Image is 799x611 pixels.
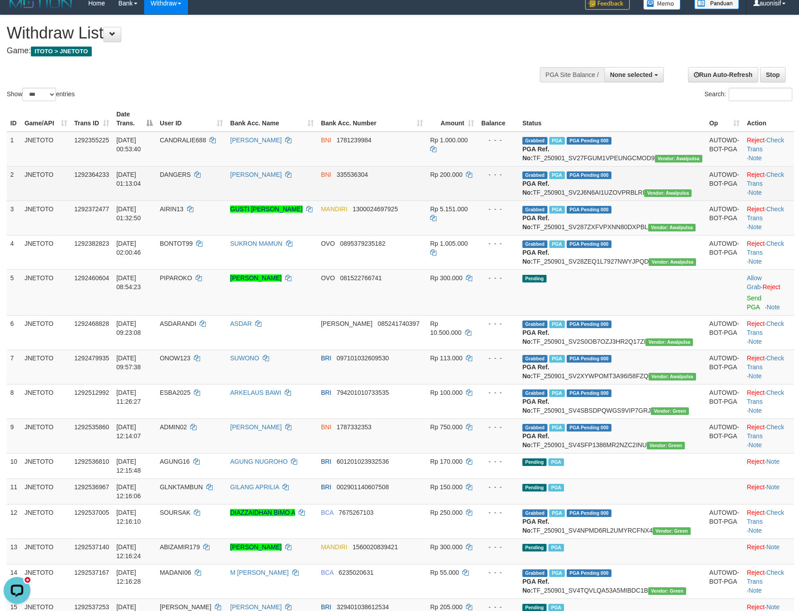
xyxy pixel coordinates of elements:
[230,543,282,551] a: [PERSON_NAME]
[160,423,187,431] span: ADMIN02
[519,419,706,453] td: TF_250901_SV4SFP1386MR2NZC2INU
[481,543,515,551] div: - - -
[22,88,56,101] select: Showentries
[156,106,226,132] th: User ID: activate to sort column ascending
[522,389,547,397] span: Grabbed
[567,509,611,517] span: PGA Pending
[743,132,794,167] td: · ·
[706,106,743,132] th: Op: activate to sort column ascending
[610,71,653,78] span: None selected
[230,240,282,247] a: SUKRON MAMUN
[748,527,762,534] a: Note
[160,240,193,247] span: BONTOT99
[7,166,21,201] td: 2
[7,106,21,132] th: ID
[7,453,21,479] td: 10
[430,458,462,465] span: Rp 170.000
[478,106,519,132] th: Balance
[321,171,331,178] span: BNI
[604,67,664,82] button: None selected
[481,423,515,432] div: - - -
[74,569,109,576] span: 1292537167
[747,240,765,247] a: Reject
[116,240,141,256] span: [DATE] 02:00:46
[748,189,762,196] a: Note
[430,355,462,362] span: Rp 113.000
[321,274,335,282] span: OVO
[430,171,462,178] span: Rp 200.000
[7,504,21,538] td: 12
[481,136,515,145] div: - - -
[748,338,762,345] a: Note
[567,389,611,397] span: PGA Pending
[7,384,21,419] td: 8
[748,154,762,162] a: Note
[747,240,784,256] a: Check Trans
[747,295,761,311] a: Send PGA
[522,180,549,196] b: PGA Ref. No:
[116,543,141,560] span: [DATE] 12:16:24
[519,564,706,598] td: TF_250901_SV4TQVLQA53A5MIBDC1B
[519,106,706,132] th: Status
[116,274,141,291] span: [DATE] 08:54:23
[339,509,374,516] span: Copy 7675267103 to clipboard
[337,137,372,144] span: Copy 1781239984 to clipboard
[116,205,141,222] span: [DATE] 01:32:50
[549,206,565,214] span: Marked by auowiliam
[747,355,765,362] a: Reject
[705,88,792,101] label: Search:
[74,509,109,516] span: 1292537005
[748,372,762,380] a: Note
[23,2,32,11] div: new message indicator
[481,354,515,363] div: - - -
[743,538,794,564] td: ·
[321,205,347,213] span: MANDIRI
[519,384,706,419] td: TF_250901_SV4SBSDPQWGS9VIP7GRJ
[321,509,333,516] span: BCA
[549,355,565,363] span: Marked by auofahmi
[747,171,784,187] a: Check Trans
[688,67,758,82] a: Run Auto-Refresh
[706,201,743,235] td: AUTOWD-BOT-PGA
[74,320,109,327] span: 1292468828
[747,320,784,336] a: Check Trans
[522,145,549,162] b: PGA Ref. No:
[430,240,468,247] span: Rp 1.005.000
[522,275,547,282] span: Pending
[430,137,468,144] span: Rp 1.000.000
[748,407,762,414] a: Note
[743,453,794,479] td: ·
[230,137,282,144] a: [PERSON_NAME]
[160,458,190,465] span: AGUNG16
[21,504,71,538] td: JNETOTO
[747,205,784,222] a: Check Trans
[430,389,462,396] span: Rp 100.000
[21,384,71,419] td: JNETOTO
[160,205,184,213] span: AIRIN13
[481,273,515,282] div: - - -
[743,419,794,453] td: · ·
[747,603,765,611] a: Reject
[522,458,547,466] span: Pending
[743,479,794,504] td: ·
[549,389,565,397] span: Marked by auofahmi
[230,603,282,611] a: [PERSON_NAME]
[549,171,565,179] span: Marked by auoradja
[74,423,109,431] span: 1292535860
[4,4,30,30] button: Open LiveChat chat widget
[743,315,794,350] td: · ·
[74,240,109,247] span: 1292382823
[317,106,427,132] th: Bank Acc. Number: activate to sort column ascending
[116,569,141,585] span: [DATE] 12:16:28
[71,106,113,132] th: Trans ID: activate to sort column ascending
[226,106,317,132] th: Bank Acc. Name: activate to sort column ascending
[230,171,282,178] a: [PERSON_NAME]
[230,509,295,516] a: DIAZZAIDHAN BIMO A
[522,484,547,491] span: Pending
[747,543,765,551] a: Reject
[522,544,547,551] span: Pending
[481,170,515,179] div: - - -
[653,527,691,535] span: Vendor URL: https://service4.1velocity.biz
[21,269,71,315] td: JNETOTO
[567,320,611,328] span: PGA Pending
